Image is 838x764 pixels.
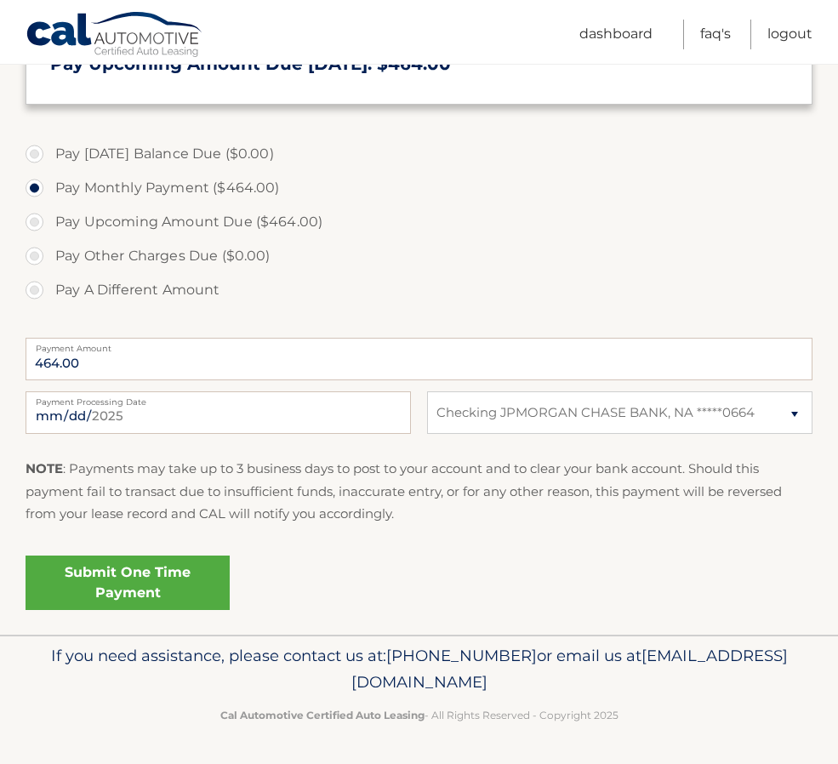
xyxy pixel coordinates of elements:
[26,273,812,307] label: Pay A Different Amount
[26,391,411,434] input: Payment Date
[26,239,812,273] label: Pay Other Charges Due ($0.00)
[26,11,204,60] a: Cal Automotive
[26,338,812,380] input: Payment Amount
[220,709,425,721] strong: Cal Automotive Certified Auto Leasing
[26,460,63,476] strong: NOTE
[26,338,812,351] label: Payment Amount
[26,171,812,205] label: Pay Monthly Payment ($464.00)
[26,137,812,171] label: Pay [DATE] Balance Due ($0.00)
[26,642,812,697] p: If you need assistance, please contact us at: or email us at
[26,205,812,239] label: Pay Upcoming Amount Due ($464.00)
[386,646,537,665] span: [PHONE_NUMBER]
[700,20,731,49] a: FAQ's
[767,20,812,49] a: Logout
[26,391,411,405] label: Payment Processing Date
[26,458,812,525] p: : Payments may take up to 3 business days to post to your account and to clear your bank account....
[579,20,653,49] a: Dashboard
[26,706,812,724] p: - All Rights Reserved - Copyright 2025
[26,556,230,610] a: Submit One Time Payment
